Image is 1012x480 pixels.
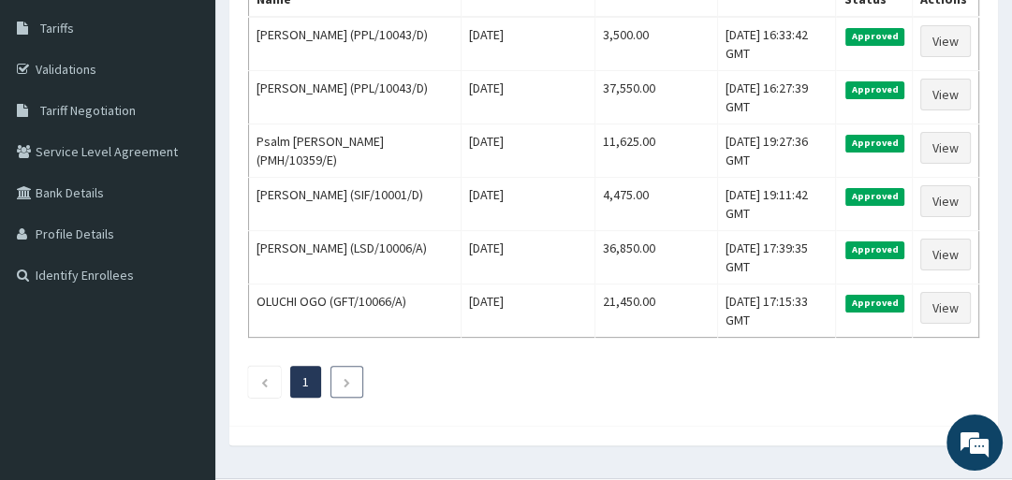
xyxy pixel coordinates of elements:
a: View [920,185,971,217]
td: [DATE] 16:27:39 GMT [718,71,836,124]
td: [PERSON_NAME] (LSD/10006/A) [249,231,462,284]
span: Approved [845,28,904,45]
td: OLUCHI OGO (GFT/10066/A) [249,284,462,338]
a: Page 1 is your current page [302,373,309,390]
td: [DATE] 17:15:33 GMT [718,284,836,338]
td: Psalm [PERSON_NAME] (PMH/10359/E) [249,124,462,178]
td: [DATE] 16:33:42 GMT [718,17,836,71]
a: View [920,132,971,164]
td: [DATE] 17:39:35 GMT [718,231,836,284]
span: Approved [845,295,904,312]
a: Previous page [260,373,269,390]
td: [DATE] 19:11:42 GMT [718,178,836,231]
a: View [920,239,971,270]
div: Minimize live chat window [307,9,352,54]
td: [DATE] [462,17,595,71]
a: View [920,292,971,324]
a: Next page [343,373,351,390]
td: [DATE] [462,71,595,124]
td: [DATE] [462,284,595,338]
span: Tariff Negotiation [40,102,136,119]
img: d_794563401_company_1708531726252_794563401 [35,94,76,140]
span: Approved [845,81,904,98]
td: [PERSON_NAME] (PPL/10043/D) [249,17,462,71]
td: 37,550.00 [594,71,717,124]
span: Approved [845,135,904,152]
td: 4,475.00 [594,178,717,231]
span: Approved [845,188,904,205]
td: 36,850.00 [594,231,717,284]
textarea: Type your message and hit 'Enter' [9,298,357,364]
a: View [920,79,971,110]
td: [DATE] [462,178,595,231]
td: [DATE] 19:27:36 GMT [718,124,836,178]
a: View [920,25,971,57]
td: [PERSON_NAME] (SIF/10001/D) [249,178,462,231]
td: [DATE] [462,124,595,178]
td: 21,450.00 [594,284,717,338]
td: [PERSON_NAME] (PPL/10043/D) [249,71,462,124]
td: 11,625.00 [594,124,717,178]
span: We're online! [109,129,258,318]
td: [DATE] [462,231,595,284]
div: Chat with us now [97,105,315,129]
span: Tariffs [40,20,74,36]
span: Approved [845,241,904,258]
td: 3,500.00 [594,17,717,71]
